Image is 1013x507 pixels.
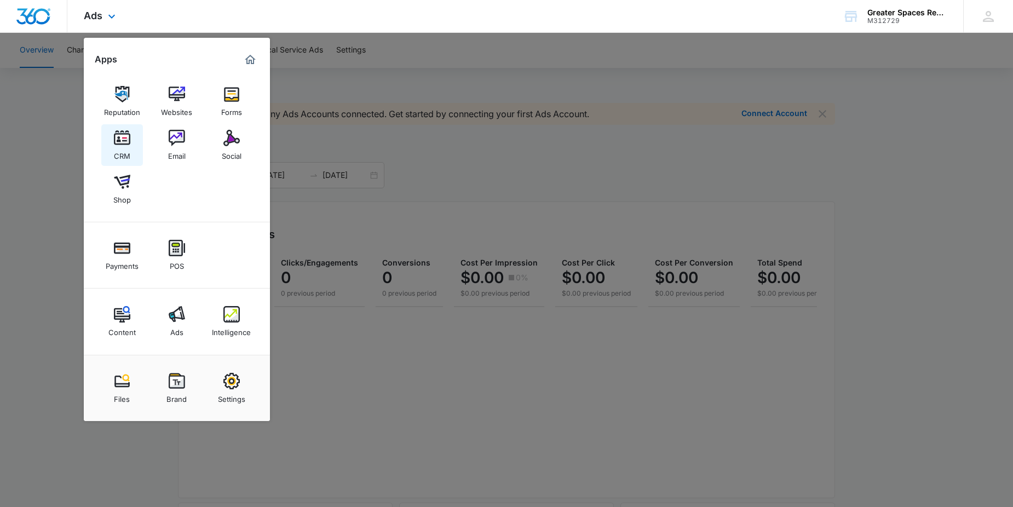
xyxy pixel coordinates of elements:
[156,367,198,409] a: Brand
[161,102,192,117] div: Websites
[156,124,198,166] a: Email
[101,234,143,276] a: Payments
[108,322,136,337] div: Content
[170,256,184,270] div: POS
[211,301,252,342] a: Intelligence
[84,10,102,21] span: Ads
[211,367,252,409] a: Settings
[101,124,143,166] a: CRM
[867,8,947,17] div: account name
[114,389,130,404] div: Files
[156,301,198,342] a: Ads
[156,80,198,122] a: Websites
[101,168,143,210] a: Shop
[95,54,117,65] h2: Apps
[212,322,251,337] div: Intelligence
[211,80,252,122] a: Forms
[170,322,183,337] div: Ads
[101,367,143,409] a: Files
[211,124,252,166] a: Social
[101,80,143,122] a: Reputation
[241,51,259,68] a: Marketing 360® Dashboard
[867,17,947,25] div: account id
[218,389,245,404] div: Settings
[156,234,198,276] a: POS
[101,301,143,342] a: Content
[106,256,139,270] div: Payments
[166,389,187,404] div: Brand
[168,146,186,160] div: Email
[222,146,241,160] div: Social
[114,146,130,160] div: CRM
[221,102,242,117] div: Forms
[104,102,140,117] div: Reputation
[113,190,131,204] div: Shop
